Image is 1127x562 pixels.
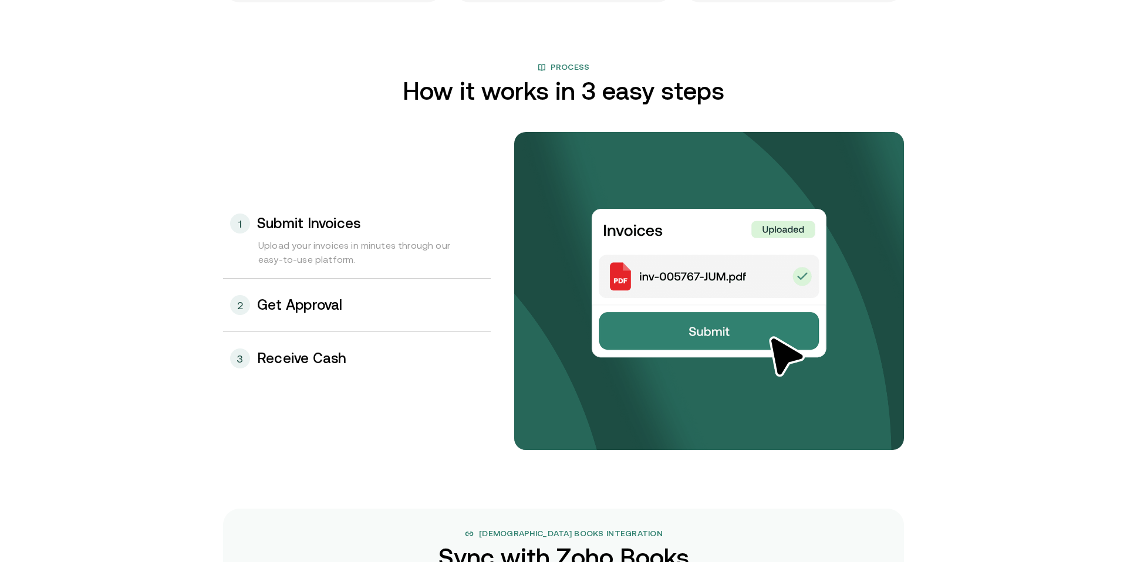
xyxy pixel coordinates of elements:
[257,297,343,313] h3: Get Approval
[592,209,826,378] img: Submit invoices
[403,78,724,104] h2: How it works in 3 easy steps
[257,216,360,231] h3: Submit Invoices
[538,63,546,72] img: book
[464,529,474,539] img: link
[230,295,250,315] div: 2
[551,61,590,73] span: Process
[223,238,491,278] div: Upload your invoices in minutes through our easy-to-use platform.
[230,348,250,368] div: 3
[514,132,904,450] img: bg
[230,214,250,233] div: 1
[479,527,663,540] span: [DEMOGRAPHIC_DATA] Books Integration
[257,351,347,366] h3: Receive Cash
